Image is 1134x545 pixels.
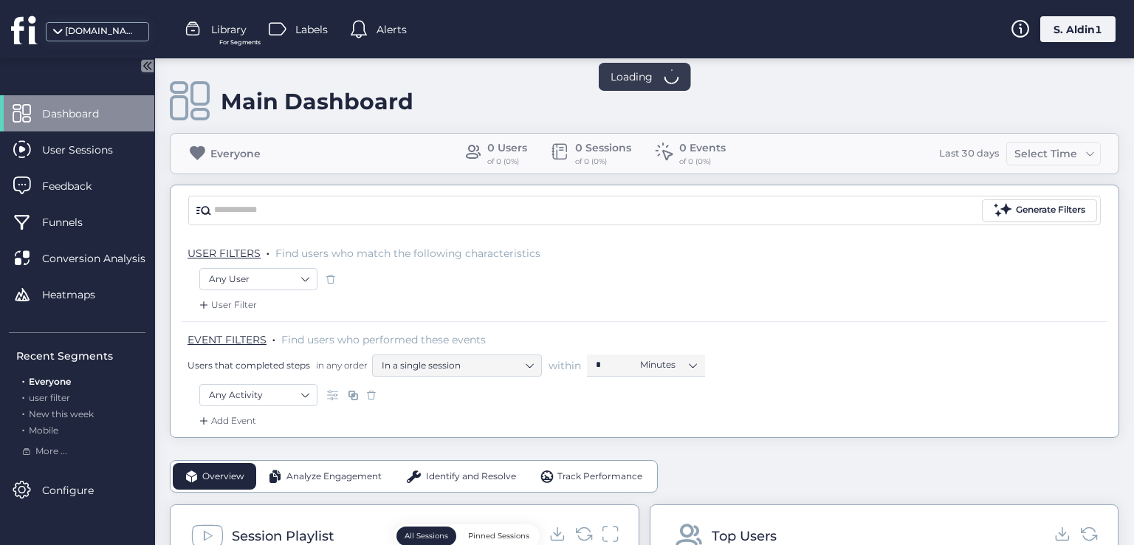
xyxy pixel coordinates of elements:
[549,358,581,373] span: within
[267,244,269,258] span: .
[209,384,308,406] nz-select-item: Any Activity
[29,408,94,419] span: New this week
[188,359,310,371] span: Users that completed steps
[42,214,105,230] span: Funnels
[640,354,696,376] nz-select-item: Minutes
[29,392,70,403] span: user filter
[211,21,247,38] span: Library
[188,247,261,260] span: USER FILTERS
[202,470,244,484] span: Overview
[382,354,532,377] nz-select-item: In a single session
[1040,16,1116,42] div: S. Aldin1
[65,24,139,38] div: [DOMAIN_NAME]
[42,178,114,194] span: Feedback
[22,422,24,436] span: .
[286,470,382,484] span: Analyze Engagement
[42,106,121,122] span: Dashboard
[313,359,368,371] span: in any order
[611,69,653,85] span: Loading
[281,333,486,346] span: Find users who performed these events
[196,298,257,312] div: User Filter
[557,470,642,484] span: Track Performance
[22,389,24,403] span: .
[29,376,71,387] span: Everyone
[35,445,67,459] span: More ...
[219,38,261,47] span: For Segments
[16,348,145,364] div: Recent Segments
[272,330,275,345] span: .
[1016,203,1085,217] div: Generate Filters
[295,21,328,38] span: Labels
[982,199,1097,222] button: Generate Filters
[22,405,24,419] span: .
[188,333,267,346] span: EVENT FILTERS
[22,373,24,387] span: .
[377,21,407,38] span: Alerts
[42,142,135,158] span: User Sessions
[42,250,168,267] span: Conversion Analysis
[196,414,256,428] div: Add Event
[29,425,58,436] span: Mobile
[42,482,116,498] span: Configure
[209,268,308,290] nz-select-item: Any User
[275,247,540,260] span: Find users who match the following characteristics
[426,470,516,484] span: Identify and Resolve
[42,287,117,303] span: Heatmaps
[221,88,413,115] div: Main Dashboard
